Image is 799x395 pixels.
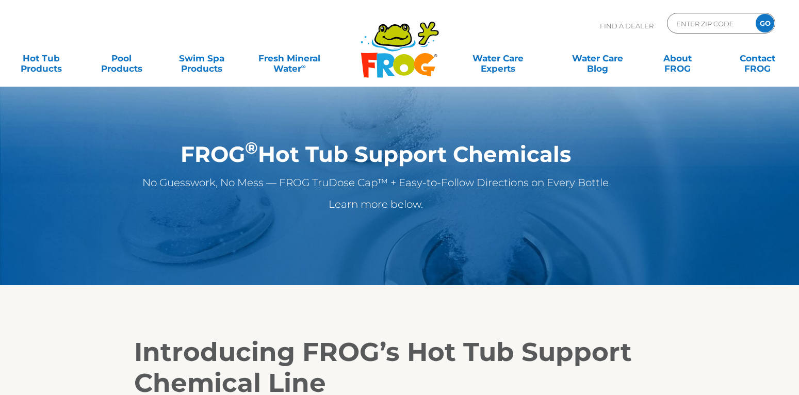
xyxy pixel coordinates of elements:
h1: FROG Hot Tub Support Chemicals [98,142,654,167]
a: PoolProducts [90,48,153,69]
a: Hot TubProducts [10,48,73,69]
a: AboutFROG [646,48,709,69]
a: Water CareBlog [566,48,629,69]
a: Fresh MineralWater∞ [251,48,329,69]
input: GO [756,14,774,32]
sup: ® [245,138,258,158]
a: Water CareExperts [447,48,548,69]
sup: ∞ [301,62,306,70]
p: Learn more below. [98,196,654,212]
a: Swim SpaProducts [170,48,233,69]
p: Find A Dealer [600,13,654,39]
p: No Guesswork, No Mess — FROG TruDose Cap™ + Easy-to-Follow Directions on Every Bottle [98,174,654,191]
a: ContactFROG [726,48,789,69]
input: Zip Code Form [675,16,745,31]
